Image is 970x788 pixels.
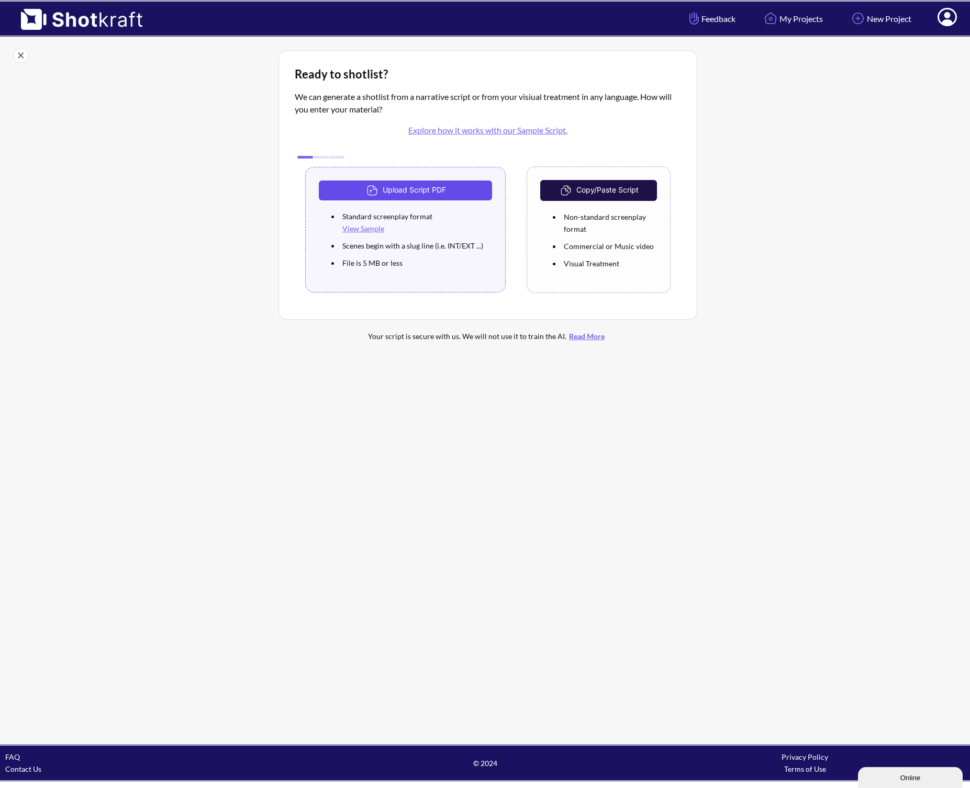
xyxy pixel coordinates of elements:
a: Explore how it works with our Sample Script. [408,125,567,135]
span: © 2024 [325,757,645,769]
a: My Projects [754,5,831,32]
a: View Sample [342,224,384,233]
li: Scenes begin with a slug line (i.e. INT/EXT ...) [340,237,493,254]
img: Upload Icon [364,183,383,198]
img: Add Icon [849,9,867,27]
a: Read More [566,332,607,341]
li: Commercial or Music video [561,238,656,255]
li: Standard screenplay format [340,208,493,237]
span: Feedback [687,13,735,25]
img: CopyAndPaste Icon [558,183,576,198]
div: Privacy Policy [645,751,965,763]
div: Your script is secure with us. We will not use it to train the AI. [320,330,655,342]
button: Copy/Paste Script [540,180,656,201]
img: Home Icon [762,9,779,27]
li: Non-standard screenplay format [561,208,656,238]
p: We can generate a shotlist from a narrative script or from your visiual treatment in any language... [295,91,681,145]
a: Contact Us [5,764,41,773]
div: Ready to shotlist? [295,66,681,82]
li: Visual Treatment [561,255,656,272]
iframe: chat widget [858,765,965,788]
button: Upload Script PDF [319,181,493,200]
li: File is 5 MB or less [340,254,493,272]
img: Close Icon [13,48,29,63]
a: New Project [841,5,919,32]
img: Hand Icon [687,9,701,27]
a: FAQ [5,752,20,761]
div: Terms of Use [645,763,965,775]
